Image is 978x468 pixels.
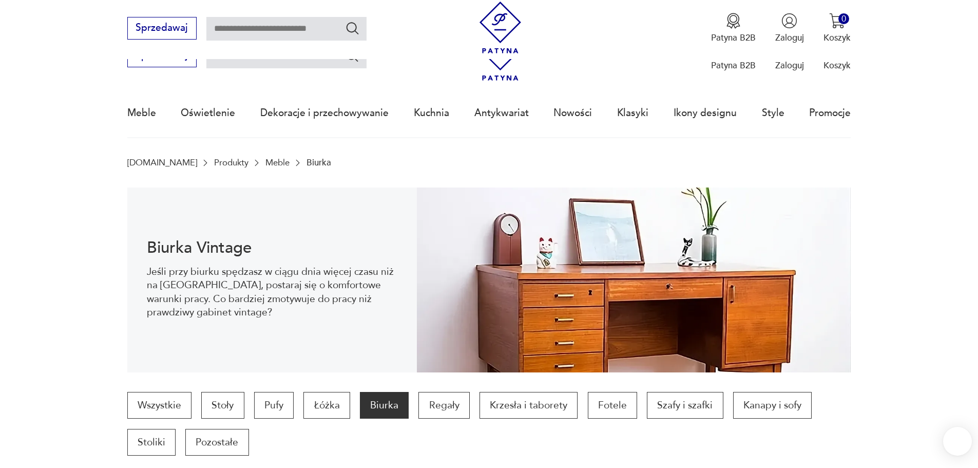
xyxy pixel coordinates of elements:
[474,89,529,137] a: Antykwariat
[127,158,197,167] a: [DOMAIN_NAME]
[647,392,723,419] a: Szafy i szafki
[823,60,851,71] p: Koszyk
[762,89,784,137] a: Style
[838,13,849,24] div: 0
[480,392,578,419] a: Krzesła i taborety
[414,89,449,137] a: Kuchnia
[474,2,526,53] img: Patyna - sklep z meblami i dekoracjami vintage
[345,48,360,63] button: Szukaj
[127,429,176,456] a: Stoliki
[147,240,397,255] h1: Biurka Vintage
[345,21,360,35] button: Szukaj
[725,13,741,29] img: Ikona medalu
[201,392,244,419] a: Stoły
[127,52,197,61] a: Sprzedawaj
[127,25,197,33] a: Sprzedawaj
[181,89,235,137] a: Oświetlenie
[775,32,804,44] p: Zaloguj
[711,32,756,44] p: Patyna B2B
[711,60,756,71] p: Patyna B2B
[823,32,851,44] p: Koszyk
[303,392,350,419] a: Łóżka
[214,158,248,167] a: Produkty
[185,429,248,456] a: Pozostałe
[809,89,851,137] a: Promocje
[127,392,191,419] a: Wszystkie
[781,13,797,29] img: Ikonka użytkownika
[418,392,469,419] a: Regały
[306,158,331,167] p: Biurka
[265,158,290,167] a: Meble
[617,89,648,137] a: Klasyki
[127,17,197,40] button: Sprzedawaj
[417,188,851,372] img: 217794b411677fc89fd9d93ef6550404.webp
[823,13,851,44] button: 0Koszyk
[733,392,812,419] a: Kanapy i sofy
[127,89,156,137] a: Meble
[360,392,409,419] a: Biurka
[674,89,737,137] a: Ikony designu
[260,89,389,137] a: Dekoracje i przechowywanie
[711,13,756,44] a: Ikona medaluPatyna B2B
[943,427,972,456] iframe: Smartsupp widget button
[553,89,592,137] a: Nowości
[588,392,637,419] a: Fotele
[829,13,845,29] img: Ikona koszyka
[775,60,804,71] p: Zaloguj
[147,265,397,320] p: Jeśli przy biurku spędzasz w ciągu dnia więcej czasu niż na [GEOGRAPHIC_DATA], postaraj się o kom...
[711,13,756,44] button: Patyna B2B
[775,13,804,44] button: Zaloguj
[254,392,294,419] a: Pufy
